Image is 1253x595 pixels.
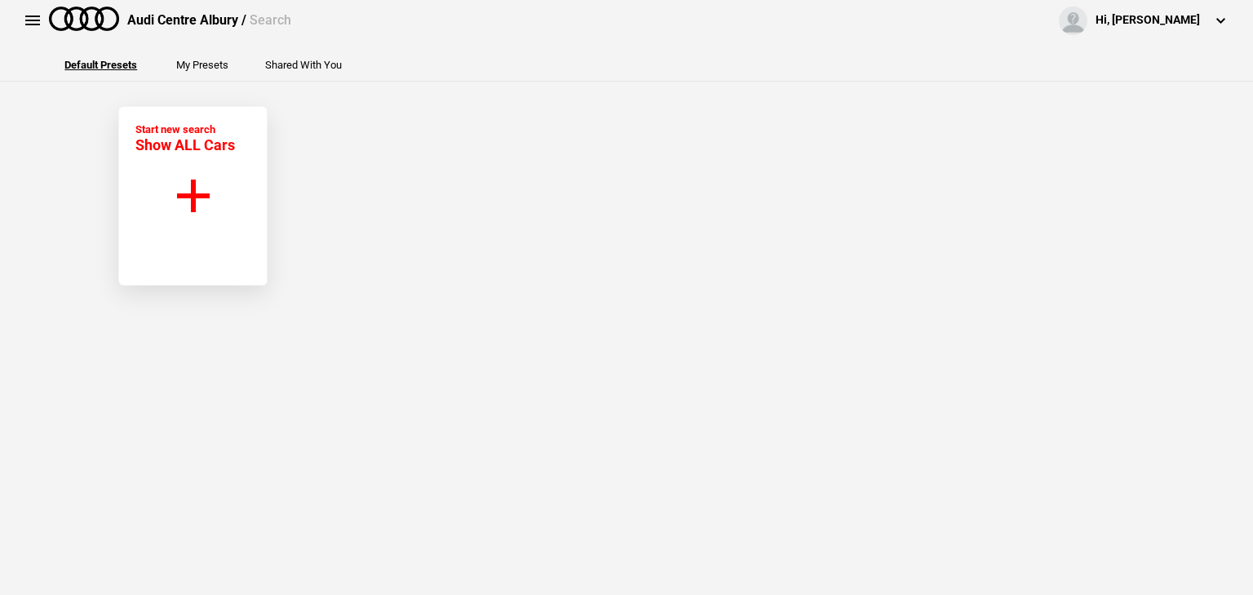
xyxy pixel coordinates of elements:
[1096,12,1200,29] div: Hi, [PERSON_NAME]
[135,123,235,153] div: Start new search
[176,60,228,70] button: My Presets
[135,136,235,153] span: Show ALL Cars
[250,12,291,28] span: Search
[49,7,119,31] img: audi.png
[127,11,291,29] div: Audi Centre Albury /
[118,106,268,286] button: Start new search Show ALL Cars
[265,60,342,70] button: Shared With You
[64,60,137,70] button: Default Presets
